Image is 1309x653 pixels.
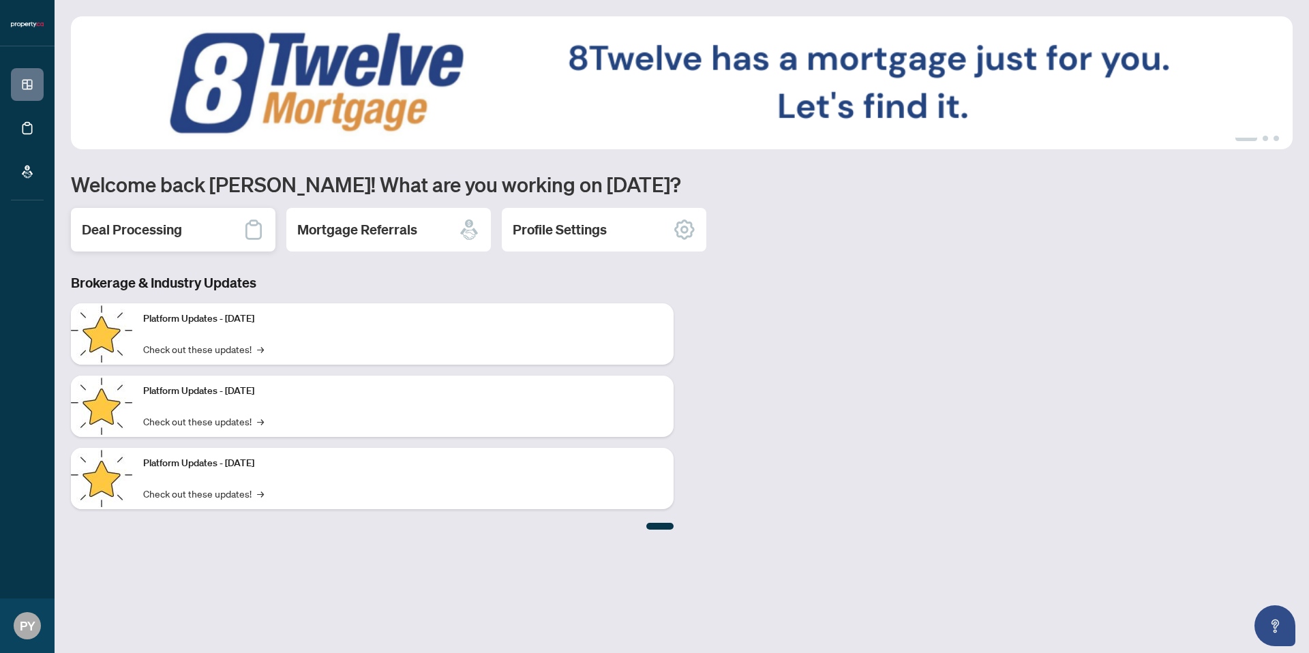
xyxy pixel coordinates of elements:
[1254,605,1295,646] button: Open asap
[1263,136,1268,141] button: 2
[71,303,132,365] img: Platform Updates - July 21, 2025
[297,220,417,239] h2: Mortgage Referrals
[71,273,674,292] h3: Brokerage & Industry Updates
[71,448,132,509] img: Platform Updates - June 23, 2025
[71,376,132,437] img: Platform Updates - July 8, 2025
[82,220,182,239] h2: Deal Processing
[20,616,35,635] span: PY
[1235,136,1257,141] button: 1
[257,341,264,356] span: →
[1274,136,1279,141] button: 3
[71,16,1293,149] img: Slide 0
[143,486,264,501] a: Check out these updates!→
[143,414,264,429] a: Check out these updates!→
[143,312,663,326] p: Platform Updates - [DATE]
[257,414,264,429] span: →
[143,456,663,471] p: Platform Updates - [DATE]
[71,171,1293,197] h1: Welcome back [PERSON_NAME]! What are you working on [DATE]?
[513,220,607,239] h2: Profile Settings
[257,486,264,501] span: →
[143,384,663,399] p: Platform Updates - [DATE]
[11,20,44,29] img: logo
[143,341,264,356] a: Check out these updates!→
